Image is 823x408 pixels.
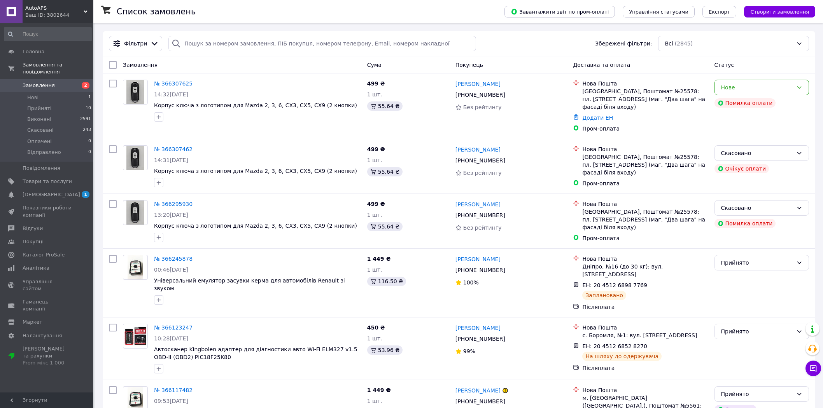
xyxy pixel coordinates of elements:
[82,191,89,198] span: 1
[582,331,708,339] div: с. Боромля, №1: вул. [STREET_ADDRESS]
[123,62,158,68] span: Замовлення
[82,82,89,89] span: 2
[23,345,72,367] span: [PERSON_NAME] та рахунки
[367,277,406,286] div: 116.50 ₴
[154,277,345,291] a: Універсальний емулятор засувки керма для автомобілів Renault зі звуком
[721,390,793,398] div: Прийнято
[4,27,92,41] input: Пошук
[23,265,49,272] span: Аналітика
[504,6,615,17] button: Завантажити звіт по пром-оплаті
[744,6,815,17] button: Створити замовлення
[154,387,193,393] a: № 366117482
[721,258,793,267] div: Прийнято
[714,164,769,173] div: Очікує оплати
[367,398,382,404] span: 1 шт.
[582,364,708,372] div: Післяплата
[23,191,80,198] span: [DEMOGRAPHIC_DATA]
[88,94,91,101] span: 1
[582,145,708,153] div: Нова Пошта
[714,98,776,108] div: Помилка оплати
[367,167,403,176] div: 55.64 ₴
[721,204,793,212] div: Скасовано
[154,102,357,108] a: Корпус ключа з логотипом для Mazda 2, 3, 6, CX3, CX5, CX9 (2 кнопки)
[27,138,52,145] span: Оплачені
[154,223,357,229] a: Корпус ключа з логотипом для Mazda 2, 3, 6, CX3, CX5, CX9 (2 кнопки)
[154,168,357,174] a: Корпус ключа з логотипом для Mazda 2, 3, 6, CX3, CX5, CX9 (2 кнопки)
[367,335,382,342] span: 1 шт.
[367,101,403,111] div: 55.64 ₴
[454,89,507,100] div: [PHONE_NUMBER]
[23,225,43,232] span: Відгуки
[665,40,673,47] span: Всі
[454,396,507,407] div: [PHONE_NUMBER]
[154,398,188,404] span: 09:53[DATE]
[367,267,382,273] span: 1 шт.
[582,282,647,288] span: ЕН: 20 4512 6898 7769
[123,326,147,346] img: Фото товару
[454,333,507,344] div: [PHONE_NUMBER]
[736,8,815,14] a: Створити замовлення
[23,332,62,339] span: Налаштування
[367,201,385,207] span: 499 ₴
[455,324,501,332] a: [PERSON_NAME]
[23,278,72,292] span: Управління сайтом
[582,180,708,187] div: Пром-оплата
[154,324,193,331] a: № 366123247
[702,6,737,17] button: Експорт
[126,146,145,170] img: Фото товару
[463,279,479,286] span: 100%
[23,61,93,75] span: Замовлення та повідомлення
[582,386,708,394] div: Нова Пошта
[582,263,708,278] div: Дніпро, №16 (до 30 кг): вул. [STREET_ADDRESS]
[154,335,188,342] span: 10:28[DATE]
[23,165,60,172] span: Повідомлення
[154,212,188,218] span: 13:20[DATE]
[582,87,708,111] div: [GEOGRAPHIC_DATA], Поштомат №25578: пл. [STREET_ADDRESS] (маг. "Два шага" на фасаді біля входу)
[23,298,72,312] span: Гаманець компанії
[582,125,708,133] div: Пром-оплата
[367,222,403,231] div: 55.64 ₴
[582,343,647,349] span: ЕН: 20 4512 6852 8270
[573,62,630,68] span: Доставка та оплата
[117,7,196,16] h1: Список замовлень
[23,238,44,245] span: Покупці
[123,200,148,225] a: Фото товару
[582,208,708,231] div: [GEOGRAPHIC_DATA], Поштомат №25578: пл. [STREET_ADDRESS] (маг. "Два шага" на фасаді біля входу)
[714,219,776,228] div: Помилка оплати
[154,346,357,360] a: Автосканер Kingbolen адаптер для діагностики авто Wi-Fi ELM327 v1.5 OBD-II (OBD2) PIC18F25K80
[454,210,507,221] div: [PHONE_NUMBER]
[123,80,148,105] a: Фото товару
[463,104,502,110] span: Без рейтингу
[27,94,39,101] span: Нові
[582,234,708,242] div: Пром-оплата
[721,149,793,157] div: Скасовано
[629,9,688,15] span: Управління статусами
[154,80,193,87] a: № 366307625
[367,62,382,68] span: Cума
[454,265,507,275] div: [PHONE_NUMBER]
[23,359,72,366] div: Prom мікс 1 000
[154,91,188,98] span: 14:32[DATE]
[455,62,483,68] span: Покупець
[367,146,385,152] span: 499 ₴
[582,324,708,331] div: Нова Пошта
[80,116,91,123] span: 2591
[27,105,51,112] span: Прийняті
[124,40,147,47] span: Фільтри
[23,48,44,55] span: Головна
[86,105,91,112] span: 10
[154,256,193,262] a: № 366245878
[367,345,403,355] div: 53.96 ₴
[455,80,501,88] a: [PERSON_NAME]
[455,255,501,263] a: [PERSON_NAME]
[455,201,501,208] a: [PERSON_NAME]
[582,115,613,121] a: Додати ЕН
[582,200,708,208] div: Нова Пошта
[123,145,148,170] a: Фото товару
[154,146,193,152] a: № 366307462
